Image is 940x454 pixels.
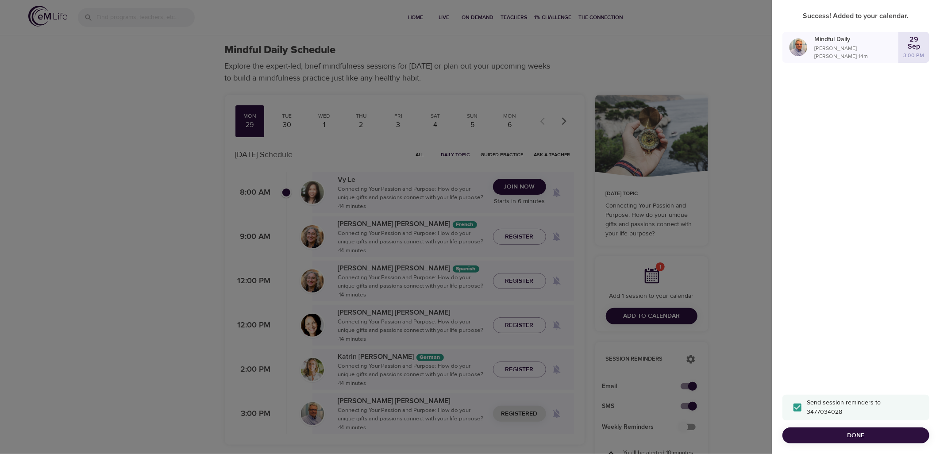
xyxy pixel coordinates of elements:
p: [PERSON_NAME] [PERSON_NAME] · 14 m [814,44,898,60]
p: 3:00 PM [904,51,925,59]
p: 29 [909,36,918,43]
span: Send session reminders to 3477034028 [807,398,912,417]
p: Sep [908,43,920,50]
p: Success! Added to your calendar. [782,11,929,21]
img: Roger%20Nolan%20Headshot.jpg [790,38,807,56]
span: Done [790,430,922,441]
p: Mindful Daily [814,35,898,44]
button: Done [782,427,929,444]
